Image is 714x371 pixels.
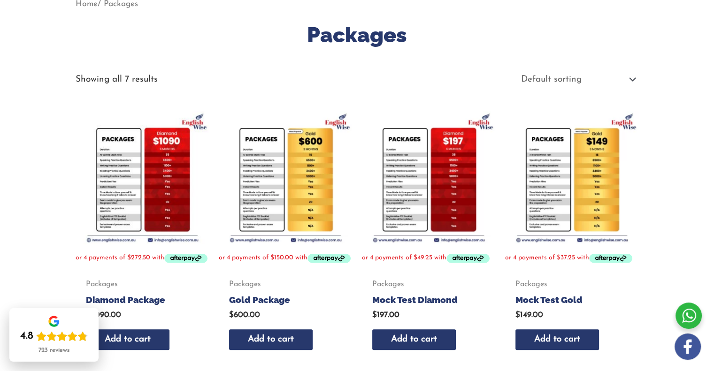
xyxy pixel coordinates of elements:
img: Diamond Package [76,111,209,244]
a: Mock Test Diamond [372,294,484,310]
img: Gold Package [219,111,353,244]
div: 4.8 [20,330,33,343]
a: Diamond Package [86,294,198,310]
span: Packages [515,280,628,289]
bdi: 149.00 [515,311,543,319]
span: Packages [86,280,198,289]
h2: Mock Test Gold [515,294,628,306]
a: Add to cart: “Mock Test Gold” [515,329,599,350]
a: Add to cart: “Mock Test Diamond” [372,329,456,350]
h2: Diamond Package [86,294,198,306]
div: Rating: 4.8 out of 5 [20,330,88,343]
a: Add to cart: “Gold Package” [229,329,313,350]
span: Packages [229,280,341,289]
h2: Gold Package [229,294,341,306]
img: white-facebook.png [675,333,701,360]
span: Packages [372,280,484,289]
img: Mock Test Gold [505,111,639,244]
bdi: 197.00 [372,311,399,319]
a: Gold Package [229,294,341,310]
bdi: 1,090.00 [86,311,121,319]
span: $ [229,311,234,319]
select: Shop order [514,71,638,89]
span: $ [372,311,377,319]
div: 723 reviews [38,347,69,354]
span: $ [515,311,520,319]
p: Showing all 7 results [76,75,158,84]
a: Mock Test Gold [515,294,628,310]
a: Add to cart: “Diamond Package” [86,329,169,350]
img: Mock Test Diamond [362,111,496,244]
h2: Mock Test Diamond [372,294,484,306]
h1: Packages [76,20,639,50]
bdi: 600.00 [229,311,260,319]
